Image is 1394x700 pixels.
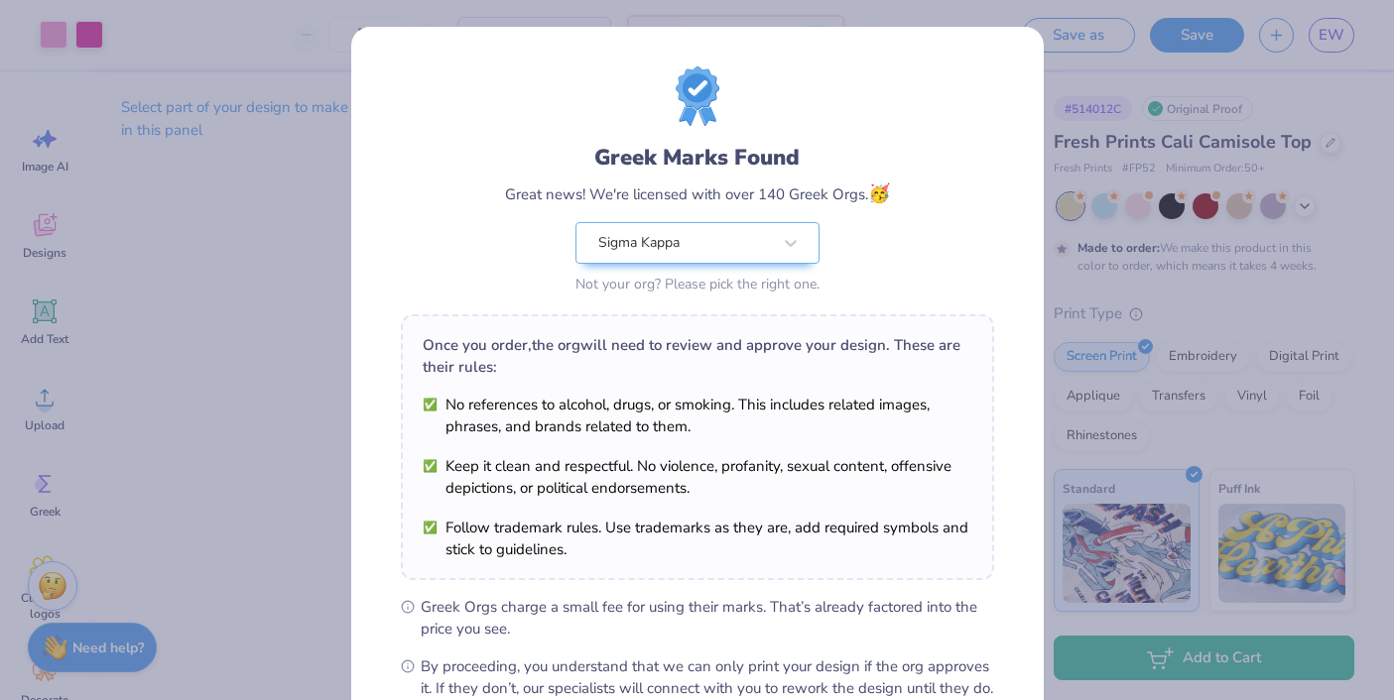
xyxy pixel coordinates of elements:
[423,517,972,560] li: Follow trademark rules. Use trademarks as they are, add required symbols and stick to guidelines.
[421,596,994,640] span: Greek Orgs charge a small fee for using their marks. That’s already factored into the price you see.
[868,181,890,205] span: 🥳
[423,394,972,437] li: No references to alcohol, drugs, or smoking. This includes related images, phrases, and brands re...
[423,334,972,378] div: Once you order, the org will need to review and approve your design. These are their rules:
[505,180,890,207] div: Great news! We're licensed with over 140 Greek Orgs.
[423,455,972,499] li: Keep it clean and respectful. No violence, profanity, sexual content, offensive depictions, or po...
[594,142,800,174] div: Greek Marks Found
[421,655,994,699] span: By proceeding, you understand that we can only print your design if the org approves it. If they ...
[575,274,820,294] div: Not your org? Please pick the right one.
[676,66,719,126] img: License badge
